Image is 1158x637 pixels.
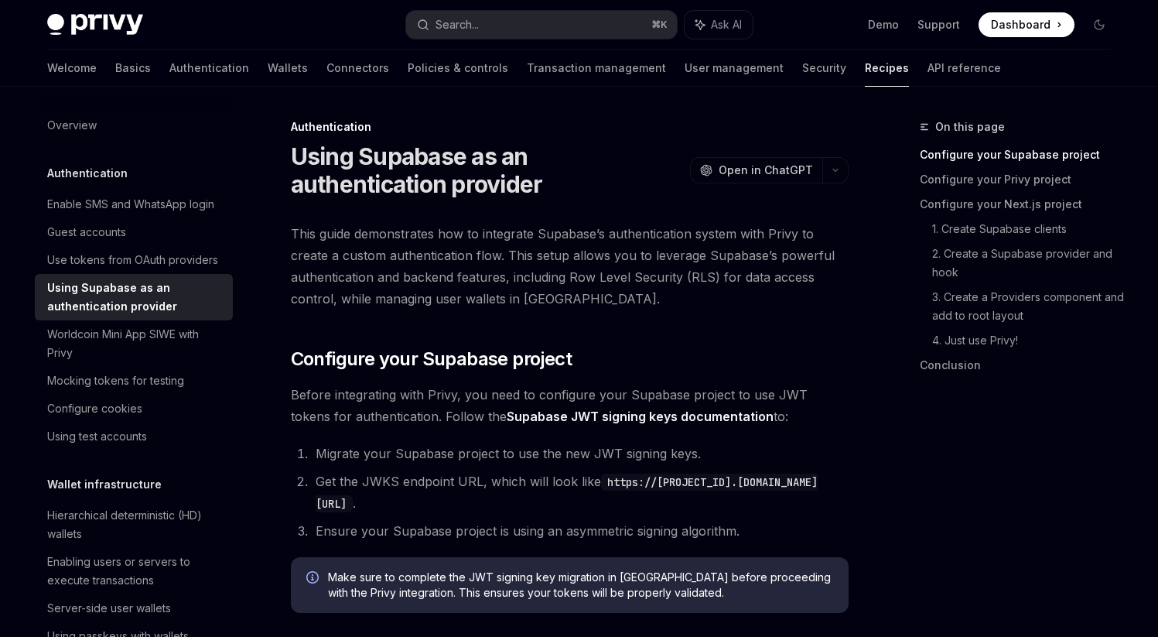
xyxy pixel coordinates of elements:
[47,251,218,269] div: Use tokens from OAuth providers
[35,111,233,139] a: Overview
[932,217,1124,241] a: 1. Create Supabase clients
[690,157,822,183] button: Open in ChatGPT
[311,471,849,514] li: Get the JWKS endpoint URL, which will look like .
[306,571,322,587] svg: Info
[311,443,849,464] li: Migrate your Supabase project to use the new JWT signing keys.
[865,50,909,87] a: Recipes
[719,163,813,178] span: Open in ChatGPT
[291,119,849,135] div: Authentication
[932,328,1124,353] a: 4. Just use Privy!
[868,17,899,33] a: Demo
[35,190,233,218] a: Enable SMS and WhatsApp login
[47,195,214,214] div: Enable SMS and WhatsApp login
[326,50,389,87] a: Connectors
[527,50,666,87] a: Transaction management
[47,399,142,418] div: Configure cookies
[291,223,849,310] span: This guide demonstrates how to integrate Supabase’s authentication system with Privy to create a ...
[35,395,233,423] a: Configure cookies
[268,50,308,87] a: Wallets
[47,14,143,36] img: dark logo
[651,19,668,31] span: ⌘ K
[932,285,1124,328] a: 3. Create a Providers component and add to root layout
[291,347,572,372] span: Configure your Supabase project
[35,367,233,395] a: Mocking tokens for testing
[35,320,233,367] a: Worldcoin Mini App SIWE with Privy
[408,50,508,87] a: Policies & controls
[35,594,233,622] a: Server-side user wallets
[711,17,742,33] span: Ask AI
[35,218,233,246] a: Guest accounts
[47,164,128,183] h5: Authentication
[47,223,126,241] div: Guest accounts
[291,142,684,198] h1: Using Supabase as an authentication provider
[507,409,774,425] a: Supabase JWT signing keys documentation
[917,17,960,33] a: Support
[932,241,1124,285] a: 2. Create a Supabase provider and hook
[685,11,753,39] button: Ask AI
[35,274,233,320] a: Using Supabase as an authentication provider
[47,279,224,316] div: Using Supabase as an authentication provider
[802,50,846,87] a: Security
[47,116,97,135] div: Overview
[47,506,224,543] div: Hierarchical deterministic (HD) wallets
[991,17,1050,33] span: Dashboard
[47,475,162,494] h5: Wallet infrastructure
[920,353,1124,378] a: Conclusion
[35,548,233,594] a: Enabling users or servers to execute transactions
[979,12,1074,37] a: Dashboard
[47,50,97,87] a: Welcome
[115,50,151,87] a: Basics
[47,325,224,362] div: Worldcoin Mini App SIWE with Privy
[1087,12,1112,37] button: Toggle dark mode
[920,142,1124,167] a: Configure your Supabase project
[47,553,224,590] div: Enabling users or servers to execute transactions
[47,599,171,618] div: Server-side user wallets
[169,50,249,87] a: Authentication
[935,118,1005,136] span: On this page
[920,167,1124,192] a: Configure your Privy project
[35,423,233,450] a: Using test accounts
[47,372,184,390] div: Mocking tokens for testing
[35,502,233,548] a: Hierarchical deterministic (HD) wallets
[927,50,1001,87] a: API reference
[311,520,849,542] li: Ensure your Supabase project is using an asymmetric signing algorithm.
[291,384,849,427] span: Before integrating with Privy, you need to configure your Supabase project to use JWT tokens for ...
[920,192,1124,217] a: Configure your Next.js project
[436,15,479,34] div: Search...
[35,246,233,274] a: Use tokens from OAuth providers
[47,427,147,446] div: Using test accounts
[328,570,833,601] span: Make sure to complete the JWT signing key migration in [GEOGRAPHIC_DATA] before proceeding with t...
[685,50,784,87] a: User management
[406,11,677,39] button: Search...⌘K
